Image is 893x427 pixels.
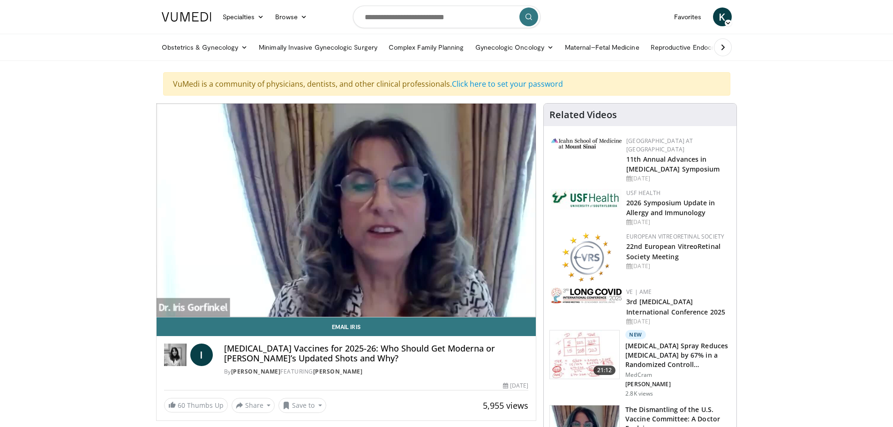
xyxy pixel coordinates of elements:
[549,109,617,120] h4: Related Videos
[313,367,363,375] a: [PERSON_NAME]
[593,366,616,375] span: 21:12
[483,400,528,411] span: 5,955 views
[625,330,646,339] p: New
[626,297,725,316] a: 3rd [MEDICAL_DATA] International Conference 2025
[156,38,254,57] a: Obstetrics & Gynecology
[559,38,645,57] a: Maternal–Fetal Medicine
[626,288,652,296] a: VE | AME
[626,317,729,326] div: [DATE]
[626,155,720,173] a: 11th Annual Advances in [MEDICAL_DATA] Symposium
[551,288,622,303] img: a2792a71-925c-4fc2-b8ef-8d1b21aec2f7.png.150x105_q85_autocrop_double_scale_upscale_version-0.2.jpg
[503,382,528,390] div: [DATE]
[470,38,559,57] a: Gynecologic Oncology
[626,198,715,217] a: 2026 Symposium Update in Allergy and Immunology
[549,330,731,397] a: 21:12 New [MEDICAL_DATA] Spray Reduces [MEDICAL_DATA] by 67% in a Randomized Controll… MedCram [P...
[626,232,724,240] a: European VitreoRetinal Society
[157,104,536,317] video-js: Video Player
[625,390,653,397] p: 2.8K views
[224,367,529,376] div: By FEATURING
[232,398,275,413] button: Share
[162,12,211,22] img: VuMedi Logo
[353,6,540,28] input: Search topics, interventions
[253,38,383,57] a: Minimally Invasive Gynecologic Surgery
[224,344,529,364] h4: [MEDICAL_DATA] Vaccines for 2025-26: Who Should Get Moderna or [PERSON_NAME]’s Updated Shots and ...
[157,317,536,336] a: Email Iris
[231,367,281,375] a: [PERSON_NAME]
[562,232,611,282] img: ee0f788f-b72d-444d-91fc-556bb330ec4c.png.150x105_q85_autocrop_double_scale_upscale_version-0.2.png
[551,189,622,210] img: 6ba8804a-8538-4002-95e7-a8f8012d4a11.png.150x105_q85_autocrop_double_scale_upscale_version-0.2.jpg
[625,341,731,369] h3: [MEDICAL_DATA] Spray Reduces [MEDICAL_DATA] by 67% in a Randomized Controll…
[190,344,213,366] a: I
[645,38,802,57] a: Reproductive Endocrinology & [MEDICAL_DATA]
[626,174,729,183] div: [DATE]
[178,401,185,410] span: 60
[626,242,720,261] a: 22nd European VitreoRetinal Society Meeting
[164,344,187,366] img: Dr. Iris Gorfinkel
[550,330,619,379] img: 500bc2c6-15b5-4613-8fa2-08603c32877b.150x105_q85_crop-smart_upscale.jpg
[452,79,563,89] a: Click here to set your password
[713,7,732,26] a: K
[163,72,730,96] div: VuMedi is a community of physicians, dentists, and other clinical professionals.
[551,138,622,149] img: 3aa743c9-7c3f-4fab-9978-1464b9dbe89c.png.150x105_q85_autocrop_double_scale_upscale_version-0.2.jpg
[625,381,731,388] p: [PERSON_NAME]
[217,7,270,26] a: Specialties
[626,137,693,153] a: [GEOGRAPHIC_DATA] at [GEOGRAPHIC_DATA]
[270,7,313,26] a: Browse
[626,189,660,197] a: USF Health
[668,7,707,26] a: Favorites
[626,262,729,270] div: [DATE]
[164,398,228,412] a: 60 Thumbs Up
[626,218,729,226] div: [DATE]
[625,371,731,379] p: MedCram
[278,398,326,413] button: Save to
[383,38,470,57] a: Complex Family Planning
